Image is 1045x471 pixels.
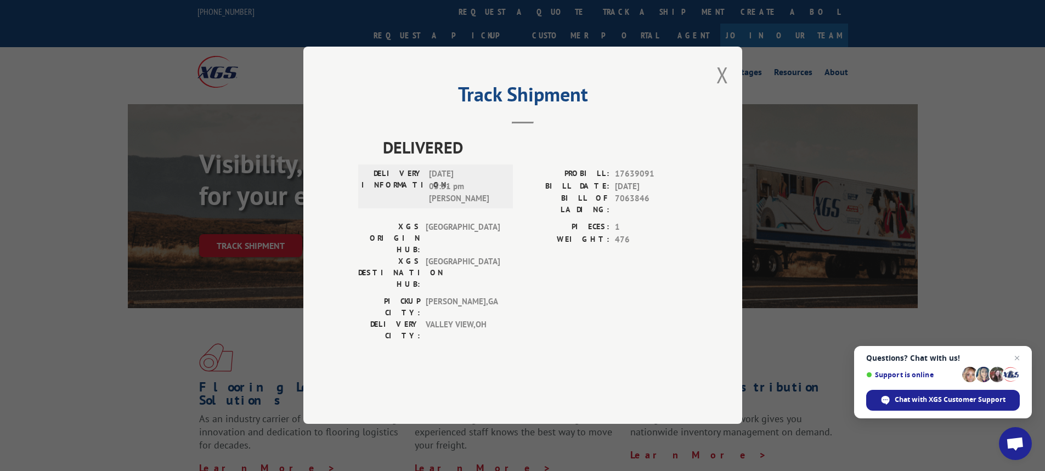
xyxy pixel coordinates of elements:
[615,180,687,193] span: [DATE]
[358,256,420,291] label: XGS DESTINATION HUB:
[358,319,420,342] label: DELIVERY CITY:
[866,354,1020,362] span: Questions? Chat with us!
[426,296,500,319] span: [PERSON_NAME] , GA
[523,222,609,234] label: PIECES:
[895,395,1006,405] span: Chat with XGS Customer Support
[426,256,500,291] span: [GEOGRAPHIC_DATA]
[383,135,687,160] span: DELIVERED
[426,319,500,342] span: VALLEY VIEW , OH
[523,168,609,181] label: PROBILL:
[358,87,687,107] h2: Track Shipment
[429,168,503,206] span: [DATE] 03:51 pm [PERSON_NAME]
[523,180,609,193] label: BILL DATE:
[615,168,687,181] span: 17639091
[615,222,687,234] span: 1
[866,371,958,379] span: Support is online
[523,234,609,246] label: WEIGHT:
[999,427,1032,460] div: Open chat
[615,234,687,246] span: 476
[1010,351,1024,365] span: Close chat
[523,193,609,216] label: BILL OF LADING:
[615,193,687,216] span: 7063846
[361,168,423,206] label: DELIVERY INFORMATION:
[426,222,500,256] span: [GEOGRAPHIC_DATA]
[358,296,420,319] label: PICKUP CITY:
[358,222,420,256] label: XGS ORIGIN HUB:
[716,60,728,89] button: Close modal
[866,390,1020,411] div: Chat with XGS Customer Support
